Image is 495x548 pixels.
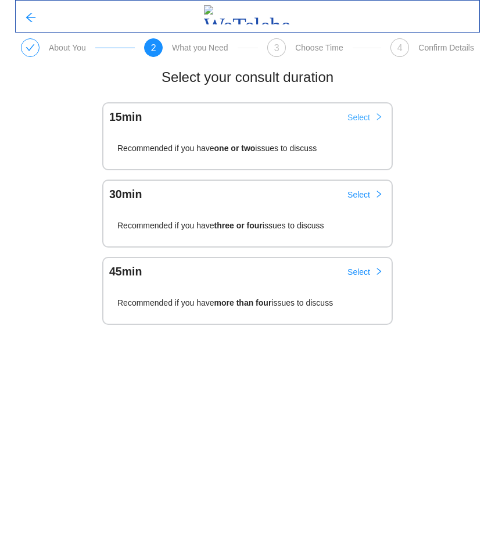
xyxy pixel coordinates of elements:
strong: three or four [214,221,263,230]
div: 15 min [103,112,142,123]
div: What you Need [172,43,228,52]
span: right [375,267,383,277]
button: Selectright [338,185,392,204]
span: Select [347,266,370,278]
strong: more than four [214,298,272,307]
span: right [375,190,383,199]
button: Selectright [338,108,392,127]
div: Choose Time [295,43,343,52]
div: 45 min [103,266,142,278]
div: About You [49,43,86,52]
span: Select [347,111,370,124]
span: Select [347,188,370,201]
span: right [375,113,383,122]
span: Recommended if you have issues to discuss [117,221,324,235]
div: 30 min [103,189,142,200]
span: Recommended if you have issues to discuss [117,144,317,157]
span: arrow-left [25,12,37,25]
span: 4 [397,43,403,53]
strong: one or two [214,144,256,153]
div: Confirm Details [418,43,474,52]
span: Recommended if you have issues to discuss [117,298,333,312]
button: Selectright [338,263,392,281]
h2: Select your consult duration [162,66,333,88]
span: 2 [151,43,156,53]
span: check [26,43,35,52]
span: 3 [274,43,279,53]
img: WeTelehealth [204,5,292,24]
button: arrow-left [16,5,46,28]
